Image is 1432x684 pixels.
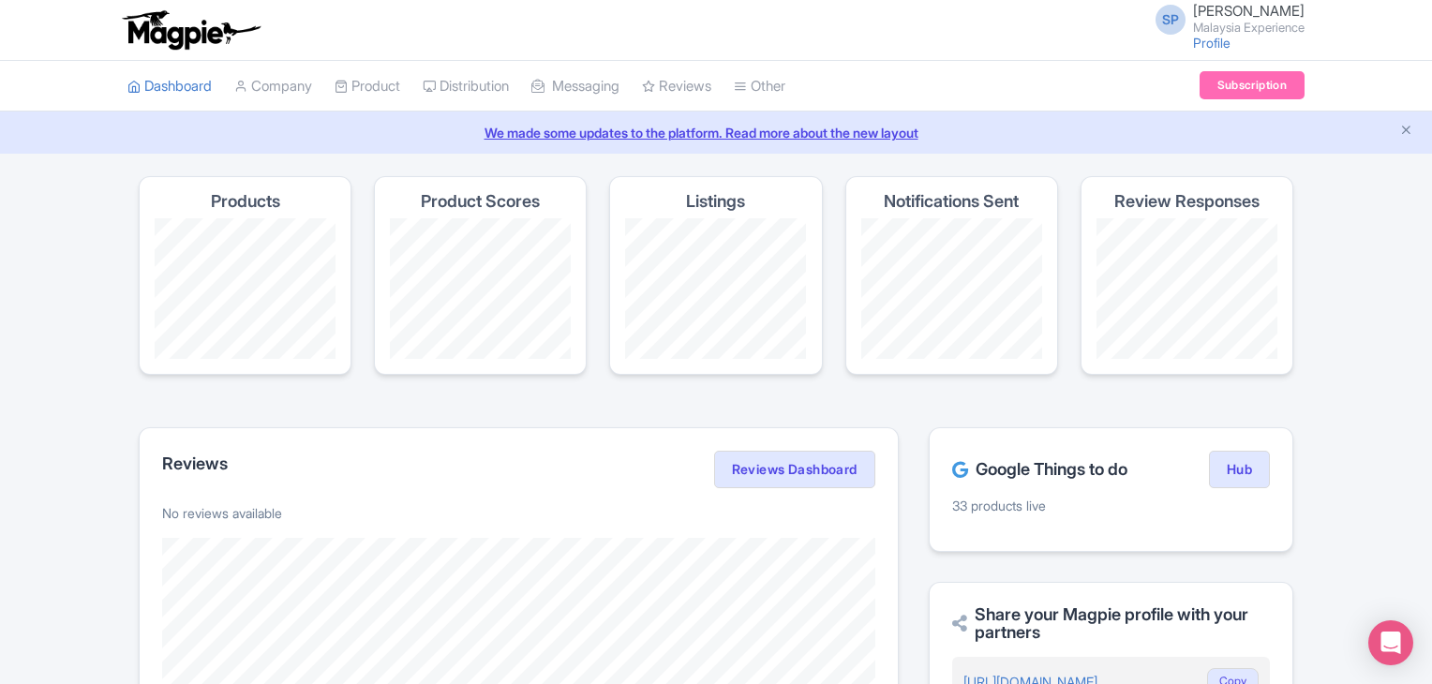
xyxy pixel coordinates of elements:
a: Product [335,61,400,112]
h4: Notifications Sent [884,192,1019,211]
h4: Review Responses [1114,192,1260,211]
a: Other [734,61,785,112]
h4: Product Scores [421,192,540,211]
a: Profile [1193,35,1231,51]
span: [PERSON_NAME] [1193,2,1305,20]
button: Close announcement [1399,121,1413,142]
h4: Products [211,192,280,211]
a: Reviews Dashboard [714,451,875,488]
a: Reviews [642,61,711,112]
h4: Listings [686,192,745,211]
a: SP [PERSON_NAME] Malaysia Experience [1144,4,1305,34]
small: Malaysia Experience [1193,22,1305,34]
h2: Share your Magpie profile with your partners [952,605,1270,643]
a: Hub [1209,451,1270,488]
img: logo-ab69f6fb50320c5b225c76a69d11143b.png [118,9,263,51]
a: Dashboard [127,61,212,112]
a: Messaging [531,61,619,112]
p: No reviews available [162,503,875,523]
h2: Google Things to do [952,460,1127,479]
span: SP [1156,5,1186,35]
a: We made some updates to the platform. Read more about the new layout [11,123,1421,142]
h2: Reviews [162,454,228,473]
a: Company [234,61,312,112]
a: Subscription [1200,71,1305,99]
div: Open Intercom Messenger [1368,620,1413,665]
a: Distribution [423,61,509,112]
p: 33 products live [952,496,1270,515]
